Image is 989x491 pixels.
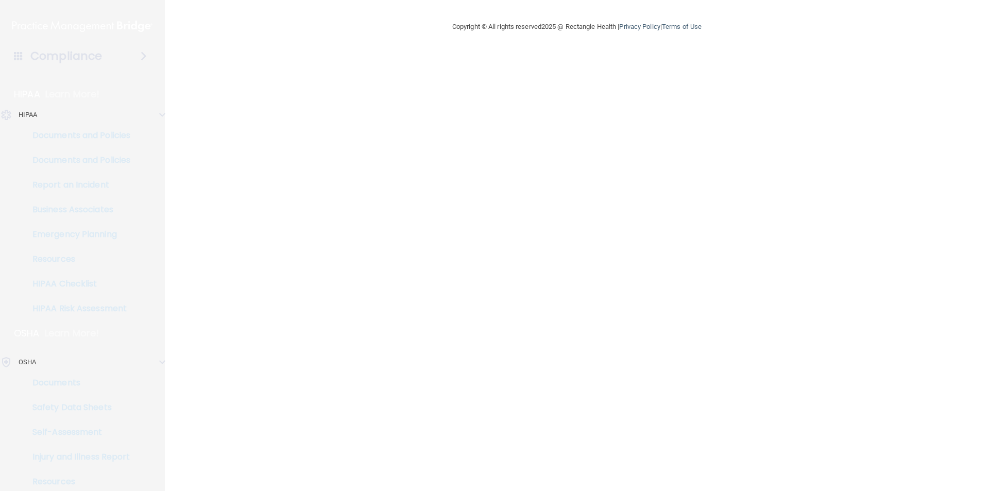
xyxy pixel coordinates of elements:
[7,130,147,141] p: Documents and Policies
[14,88,40,100] p: HIPAA
[7,180,147,190] p: Report an Incident
[30,49,102,63] h4: Compliance
[45,88,100,100] p: Learn More!
[7,477,147,487] p: Resources
[619,23,660,30] a: Privacy Policy
[45,327,99,340] p: Learn More!
[7,378,147,388] p: Documents
[14,327,40,340] p: OSHA
[19,109,38,121] p: HIPAA
[12,16,152,37] img: PMB logo
[389,10,765,43] div: Copyright © All rights reserved 2025 @ Rectangle Health | |
[7,279,147,289] p: HIPAA Checklist
[7,205,147,215] p: Business Associates
[7,402,147,413] p: Safety Data Sheets
[7,254,147,264] p: Resources
[7,427,147,437] p: Self-Assessment
[7,155,147,165] p: Documents and Policies
[7,303,147,314] p: HIPAA Risk Assessment
[7,229,147,240] p: Emergency Planning
[662,23,702,30] a: Terms of Use
[19,356,36,368] p: OSHA
[7,452,147,462] p: Injury and Illness Report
